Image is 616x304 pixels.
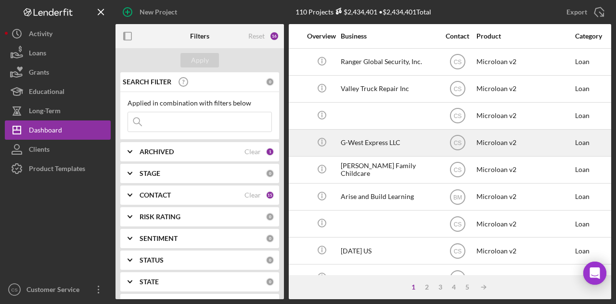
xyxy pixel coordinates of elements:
[341,49,437,75] div: Ranger Global Security, Inc.
[180,53,219,67] button: Apply
[266,147,274,156] div: 1
[266,212,274,221] div: 0
[461,283,474,291] div: 5
[295,8,431,16] div: 110 Projects • $2,434,401 Total
[341,238,437,264] div: [DATE] US
[266,256,274,264] div: 0
[266,234,274,243] div: 0
[476,265,573,291] div: Microloan Lite v2
[244,148,261,156] div: Clear
[304,32,340,40] div: Overview
[29,140,50,161] div: Clients
[5,280,111,299] button: CSCustomer Service
[191,53,209,67] div: Apply
[29,82,64,104] div: Educational
[476,211,573,237] div: Microloan v2
[248,32,265,40] div: Reset
[115,2,187,22] button: New Project
[29,24,52,46] div: Activity
[5,43,111,63] button: Loans
[453,59,462,66] text: CS
[341,130,437,156] div: G-West Express LLC
[128,99,272,107] div: Applied in combination with filters below
[29,159,85,181] div: Product Templates
[266,191,274,199] div: 15
[341,32,437,40] div: Business
[140,191,171,199] b: CONTACT
[266,78,274,86] div: 0
[266,278,274,286] div: 0
[453,167,462,173] text: CS
[454,275,461,281] text: TP
[140,235,178,242] b: SENTIMENT
[434,283,447,291] div: 3
[407,283,420,291] div: 1
[11,287,17,292] text: CS
[341,76,437,102] div: Valley Truck Repair Inc
[453,221,462,227] text: CS
[476,184,573,210] div: Microloan v2
[341,157,437,183] div: [PERSON_NAME] Family Childcare
[476,76,573,102] div: Microloan v2
[447,283,461,291] div: 4
[476,49,573,75] div: Microloan v2
[5,101,111,120] button: Long-Term
[24,280,87,302] div: Customer Service
[476,130,573,156] div: Microloan v2
[140,148,174,156] b: ARCHIVED
[334,8,377,16] div: $2,434,401
[5,82,111,101] button: Educational
[266,169,274,178] div: 0
[269,31,279,41] div: 16
[476,103,573,129] div: Microloan v2
[29,63,49,84] div: Grants
[123,78,171,86] b: SEARCH FILTER
[190,32,209,40] b: Filters
[420,283,434,291] div: 2
[453,248,462,254] text: CS
[244,191,261,199] div: Clear
[5,159,111,178] button: Product Templates
[453,86,462,93] text: CS
[453,140,462,146] text: CS
[5,140,111,159] button: Clients
[566,2,587,22] div: Export
[453,113,462,119] text: CS
[476,32,573,40] div: Product
[476,238,573,264] div: Microloan v2
[583,262,606,285] div: Open Intercom Messenger
[140,2,177,22] div: New Project
[476,157,573,183] div: Microloan v2
[341,184,437,210] div: Arise and Build Learning
[453,194,462,200] text: BM
[341,265,437,291] div: Sewe Equity Partners LLC
[29,120,62,142] div: Dashboard
[140,213,180,221] b: RISK RATING
[557,2,611,22] button: Export
[29,43,46,65] div: Loans
[140,256,164,264] b: STATUS
[5,24,111,43] button: Activity
[439,32,475,40] div: Contact
[5,120,111,140] button: Dashboard
[29,101,61,123] div: Long-Term
[5,63,111,82] button: Grants
[140,278,159,286] b: STATE
[140,170,160,177] b: STAGE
